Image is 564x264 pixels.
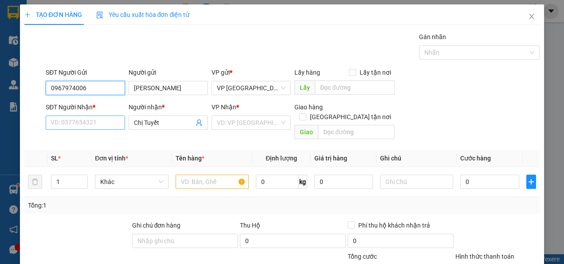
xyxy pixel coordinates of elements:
[196,119,203,126] span: user-add
[96,11,190,18] span: Yêu cầu xuất hóa đơn điện tử
[294,80,315,95] span: Lấy
[519,4,544,29] button: Close
[528,13,535,20] span: close
[526,175,537,189] button: plus
[318,125,395,139] input: Dọc đường
[129,68,208,77] div: Người gửi
[176,175,249,189] input: VD: Bàn, Ghế
[132,222,181,229] label: Ghi chú đơn hàng
[455,253,514,260] label: Hình thức thanh toán
[100,175,163,188] span: Khác
[306,112,395,122] span: [GEOGRAPHIC_DATA] tận nơi
[419,33,446,40] label: Gán nhãn
[129,102,208,112] div: Người nhận
[211,68,291,77] div: VP gửi
[298,175,307,189] span: kg
[315,80,395,95] input: Dọc đường
[314,175,373,189] input: 0
[266,155,297,162] span: Định lượng
[95,155,128,162] span: Đơn vị tính
[96,12,103,19] img: icon
[460,155,491,162] span: Cước hàng
[348,253,377,260] span: Tổng cước
[46,68,125,77] div: SĐT Người Gửi
[355,220,434,230] span: Phí thu hộ khách nhận trả
[24,12,31,18] span: plus
[51,155,58,162] span: SL
[294,125,318,139] span: Giao
[132,234,238,248] input: Ghi chú đơn hàng
[217,81,286,95] span: VP Tuy Hòa
[46,102,125,112] div: SĐT Người Nhận
[176,155,204,162] span: Tên hàng
[28,200,219,210] div: Tổng: 1
[24,11,82,18] span: TẠO ĐƠN HÀNG
[314,155,347,162] span: Giá trị hàng
[356,68,395,77] span: Lấy tận nơi
[211,104,236,111] span: VP Nhận
[28,175,42,189] button: delete
[240,222,260,229] span: Thu Hộ
[294,104,323,111] span: Giao hàng
[376,150,457,167] th: Ghi chú
[380,175,453,189] input: Ghi Chú
[294,69,320,76] span: Lấy hàng
[527,178,536,185] span: plus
